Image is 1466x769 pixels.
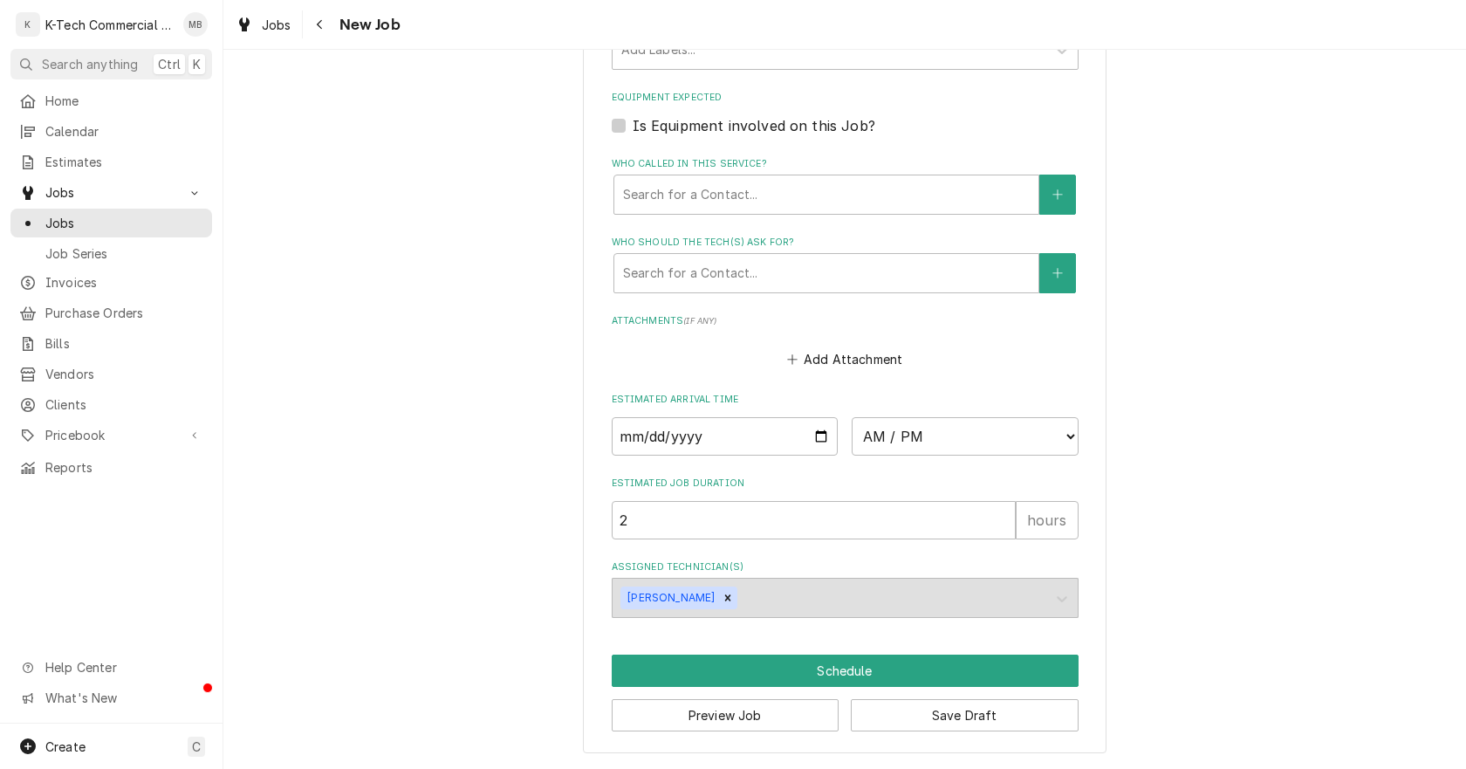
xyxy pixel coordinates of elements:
label: Is Equipment involved on this Job? [633,115,875,136]
label: Who called in this service? [612,157,1079,171]
span: Bills [45,334,203,353]
span: Invoices [45,273,203,292]
a: Go to Help Center [10,653,212,682]
span: Ctrl [158,55,181,73]
div: Mehdi Bazidane's Avatar [183,12,208,37]
label: Equipment Expected [612,91,1079,105]
span: Clients [45,395,203,414]
div: Button Group [612,655,1079,731]
span: Estimates [45,153,203,171]
button: Create New Contact [1039,175,1076,215]
button: Navigate back [306,10,334,38]
div: Who should the tech(s) ask for? [612,236,1079,292]
div: hours [1016,501,1079,539]
span: Create [45,739,86,754]
span: Calendar [45,122,203,141]
span: Help Center [45,658,202,676]
div: MB [183,12,208,37]
span: Jobs [45,214,203,232]
a: Go to Jobs [10,178,212,207]
button: Create New Contact [1039,253,1076,293]
span: Reports [45,458,203,477]
a: Jobs [229,10,298,39]
div: Assigned Technician(s) [612,560,1079,617]
svg: Create New Contact [1052,189,1063,201]
button: Preview Job [612,699,839,731]
div: Button Group Row [612,687,1079,731]
span: C [192,738,201,756]
span: Jobs [262,16,291,34]
a: Home [10,86,212,115]
div: Button Group Row [612,655,1079,687]
button: Save Draft [851,699,1079,731]
label: Who should the tech(s) ask for? [612,236,1079,250]
span: Search anything [42,55,138,73]
a: Go to Pricebook [10,421,212,450]
button: Schedule [612,655,1079,687]
a: Invoices [10,268,212,297]
span: K [193,55,201,73]
label: Estimated Job Duration [612,477,1079,491]
a: Vendors [10,360,212,388]
span: Jobs [45,183,177,202]
div: Attachments [612,314,1079,372]
div: K [16,12,40,37]
span: ( if any ) [683,316,716,326]
svg: Create New Contact [1052,267,1063,279]
div: Estimated Arrival Time [612,393,1079,455]
label: Estimated Arrival Time [612,393,1079,407]
span: Job Series [45,244,203,263]
div: Estimated Job Duration [612,477,1079,539]
label: Assigned Technician(s) [612,560,1079,574]
a: Purchase Orders [10,299,212,327]
span: What's New [45,689,202,707]
span: Pricebook [45,426,177,444]
span: Vendors [45,365,203,383]
button: Search anythingCtrlK [10,49,212,79]
a: Go to What's New [10,683,212,712]
select: Time Select [852,417,1079,456]
input: Date [612,417,839,456]
label: Attachments [612,314,1079,328]
a: Jobs [10,209,212,237]
a: Clients [10,390,212,419]
div: K-Tech Commercial Kitchen Repair & Maintenance [45,16,174,34]
a: Calendar [10,117,212,146]
span: Purchase Orders [45,304,203,322]
div: Who called in this service? [612,157,1079,214]
span: New Job [334,13,401,37]
button: Add Attachment [784,347,906,372]
span: Home [45,92,203,110]
a: Bills [10,329,212,358]
a: Estimates [10,148,212,176]
a: Job Series [10,239,212,268]
div: Equipment Expected [612,91,1079,135]
a: Reports [10,453,212,482]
